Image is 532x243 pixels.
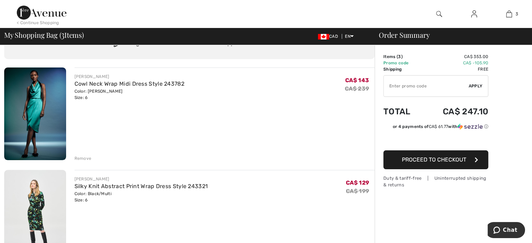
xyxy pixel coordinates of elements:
[423,53,488,60] td: CA$ 353.00
[17,20,59,26] div: < Continue Shopping
[345,85,369,92] s: CA$ 239
[75,80,184,87] a: Cowl Neck Wrap Midi Dress Style 243782
[488,222,525,240] iframe: Opens a widget where you can chat to one of our agents
[383,123,488,132] div: or 4 payments ofCA$ 61.77withSezzle Click to learn more about Sezzle
[423,60,488,66] td: CA$ -105.90
[75,183,208,190] a: Silky Knit Abstract Print Wrap Dress Style 243321
[383,100,423,123] td: Total
[384,76,469,97] input: Promo code
[75,73,184,80] div: [PERSON_NAME]
[457,123,483,130] img: Sezzle
[398,54,401,59] span: 3
[4,67,66,160] img: Cowl Neck Wrap Midi Dress Style 243782
[61,30,64,39] span: 3
[506,10,512,18] img: My Bag
[383,60,423,66] td: Promo code
[383,66,423,72] td: Shipping
[346,188,369,194] s: CA$ 199
[436,10,442,18] img: search the website
[345,77,369,84] span: CA$ 143
[402,156,466,163] span: Proceed to Checkout
[75,176,208,182] div: [PERSON_NAME]
[383,175,488,188] div: Duty & tariff-free | Uninterrupted shipping & returns
[346,179,369,186] span: CA$ 129
[423,100,488,123] td: CA$ 247.10
[75,191,208,203] div: Color: Black/Multi Size: 6
[471,10,477,18] img: My Info
[345,34,354,39] span: EN
[4,31,84,38] span: My Shopping Bag ( Items)
[75,88,184,101] div: Color: [PERSON_NAME] Size: 6
[423,66,488,72] td: Free
[466,10,483,19] a: Sign In
[17,6,66,20] img: 1ère Avenue
[516,11,518,17] span: 3
[75,155,92,162] div: Remove
[428,124,448,129] span: CA$ 61.77
[492,10,526,18] a: 3
[393,123,488,130] div: or 4 payments of with
[383,150,488,169] button: Proceed to Checkout
[318,34,341,39] span: CAD
[383,132,488,148] iframe: PayPal-paypal
[469,83,483,89] span: Apply
[318,34,329,40] img: Canadian Dollar
[383,53,423,60] td: Items ( )
[370,31,528,38] div: Order Summary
